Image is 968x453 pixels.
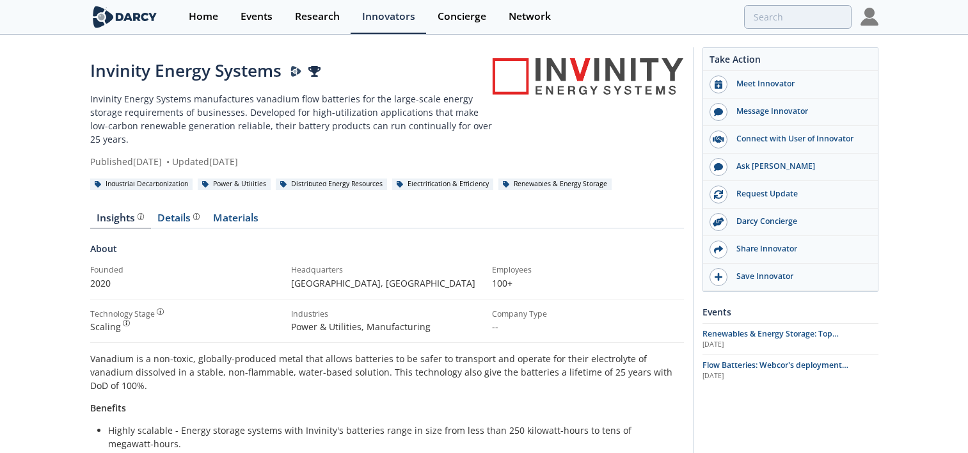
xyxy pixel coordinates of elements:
[207,213,266,228] a: Materials
[97,213,144,223] div: Insights
[198,179,271,190] div: Power & Utilities
[727,161,871,172] div: Ask [PERSON_NAME]
[914,402,955,440] iframe: chat widget
[702,301,878,323] div: Events
[193,213,200,220] img: information.svg
[151,213,207,228] a: Details
[90,352,684,392] p: Vanadium is a non-toxic, globally-produced metal that allows batteries to be safer to transport a...
[241,12,273,22] div: Events
[492,308,684,320] div: Company Type
[727,78,871,90] div: Meet Innovator
[702,360,848,382] span: Flow Batteries: Webcor's deployment experience & Invinity's technology
[392,179,494,190] div: Electrification & Efficiency
[702,371,878,381] div: [DATE]
[492,276,684,290] p: 100+
[702,328,839,351] span: Renewables & Energy Storage: Top Technologies from 2021
[157,308,164,315] img: information.svg
[90,308,155,320] div: Technology Stage
[438,12,486,22] div: Concierge
[861,8,878,26] img: Profile
[108,424,675,450] li: Highly scalable - Energy storage systems with Invinity's batteries range in size from less than 2...
[703,264,878,291] button: Save Innovator
[703,52,878,71] div: Take Action
[138,213,145,220] img: information.svg
[189,12,218,22] div: Home
[727,106,871,117] div: Message Innovator
[727,216,871,227] div: Darcy Concierge
[276,179,388,190] div: Distributed Energy Resources
[702,328,878,350] a: Renewables & Energy Storage: Top Technologies from 2021 [DATE]
[90,155,492,168] div: Published [DATE] Updated [DATE]
[702,360,878,381] a: Flow Batteries: Webcor's deployment experience & Invinity's technology [DATE]
[164,155,172,168] span: •
[90,179,193,190] div: Industrial Decarbonization
[702,340,878,350] div: [DATE]
[744,5,852,29] input: Advanced Search
[291,264,483,276] div: Headquarters
[90,264,282,276] div: Founded
[90,276,282,290] p: 2020
[727,133,871,145] div: Connect with User of Innovator
[90,242,684,264] div: About
[290,66,302,77] img: Darcy Presenter
[90,402,126,414] strong: Benefits
[509,12,551,22] div: Network
[727,188,871,200] div: Request Update
[90,213,151,228] a: Insights
[90,58,492,83] div: Invinity Energy Systems
[498,179,612,190] div: Renewables & Energy Storage
[492,320,684,333] p: --
[727,271,871,282] div: Save Innovator
[492,264,684,276] div: Employees
[727,243,871,255] div: Share Innovator
[157,213,200,223] div: Details
[295,12,340,22] div: Research
[123,320,130,327] img: information.svg
[362,12,415,22] div: Innovators
[291,308,483,320] div: Industries
[90,92,492,146] p: Invinity Energy Systems manufactures vanadium flow batteries for the large-scale energy storage r...
[90,6,160,28] img: logo-wide.svg
[291,321,431,333] span: Power & Utilities, Manufacturing
[90,320,282,333] div: Scaling
[291,276,483,290] p: [GEOGRAPHIC_DATA] , [GEOGRAPHIC_DATA]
